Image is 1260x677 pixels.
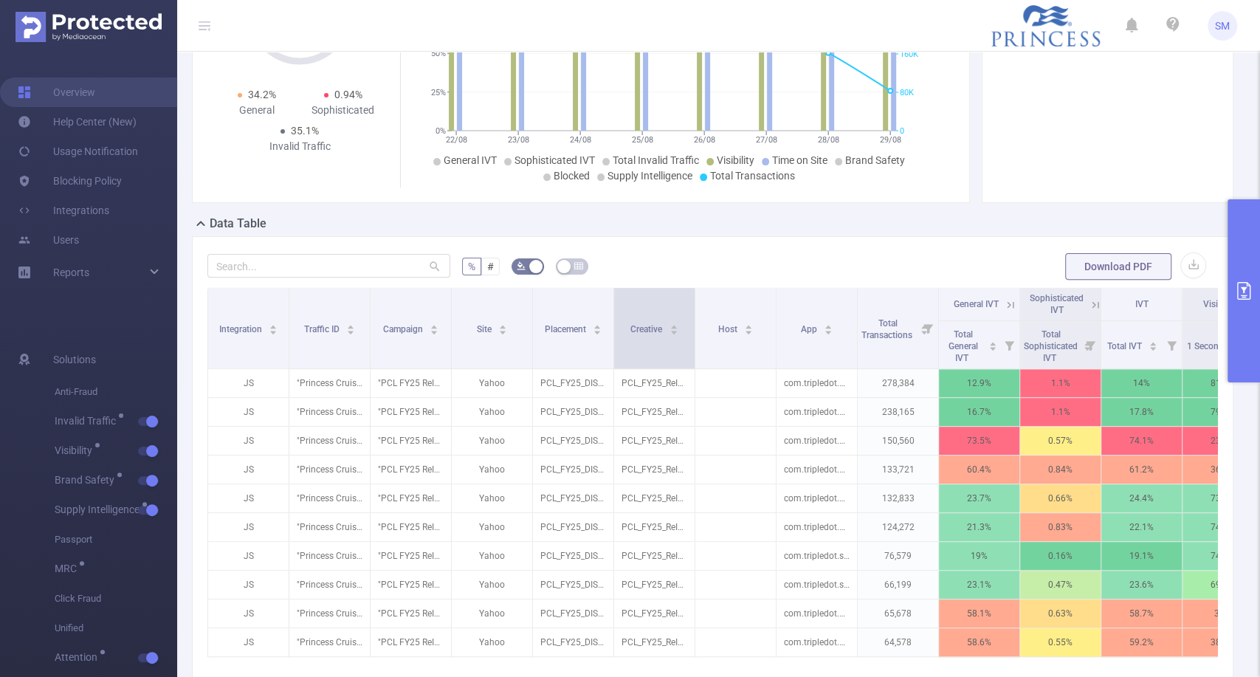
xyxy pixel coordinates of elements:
[1149,340,1157,348] div: Sort
[452,484,532,512] p: Yahoo
[593,329,602,333] i: icon: caret-down
[383,324,425,334] span: Campaign
[858,513,938,541] p: 124,272
[858,571,938,599] p: 66,199
[371,369,451,397] p: "PCL FY25 ReInvite" [284608]
[468,261,475,272] span: %
[777,599,857,628] p: com.tripledot.woodoku
[861,318,915,340] span: Total Transactions
[533,542,613,570] p: PCL_FY25_DIS_DIS_USA_COM_GEN_DestinationInterest_Behavioral_Yahoo_YahooReInviteAdobeCDP_standardb...
[371,398,451,426] p: "PCL FY25 ReInvite" [284608]
[18,196,109,225] a: Integrations
[1107,341,1144,351] span: Total IVT
[16,12,162,42] img: Protected Media
[939,513,1019,541] p: 21.3%
[452,398,532,426] p: Yahoo
[614,628,695,656] p: PCL_FY25_ReInvite_Dynamic_AG_728x90.zip [5502249]
[430,323,438,331] div: Sort
[1101,369,1182,397] p: 14%
[208,513,289,541] p: JS
[1020,398,1101,426] p: 1.1%
[446,135,467,145] tspan: 22/08
[371,599,451,628] p: "PCL FY25 ReInvite" [284608]
[824,323,833,327] i: icon: caret-up
[1020,369,1101,397] p: 1.1%
[533,628,613,656] p: PCL_FY25_DIS_DIS_USA_COM_GEN_DestinationInterest_Behavioral_Yahoo_YahooReInviteAdobeCDP_standardb...
[452,571,532,599] p: Yahoo
[989,340,997,344] i: icon: caret-up
[452,369,532,397] p: Yahoo
[607,170,692,182] span: Supply Intelligence
[954,299,999,309] span: General IVT
[824,329,833,333] i: icon: caret-down
[207,254,450,278] input: Search...
[669,329,678,333] i: icon: caret-down
[1024,329,1078,363] span: Total Sophisticated IVT
[614,427,695,455] p: PCL_FY25_ReInvite_Dynamic_AG_728x90.zip [5502249]
[777,628,857,656] p: com.tripledot.woodoku
[939,427,1019,455] p: 73.5%
[452,427,532,455] p: Yahoo
[533,398,613,426] p: PCL_FY25_DIS_DIS_USA_COM_GEN_DestinationInterest_Behavioral_Yahoo_YahooReInviteLiveRamp_standardb...
[18,107,137,137] a: Help Center (New)
[939,456,1019,484] p: 60.4%
[939,628,1019,656] p: 58.6%
[55,563,82,574] span: MRC
[430,323,438,327] i: icon: caret-up
[1101,599,1182,628] p: 58.7%
[1149,345,1157,349] i: icon: caret-down
[452,628,532,656] p: Yahoo
[756,135,777,145] tspan: 27/08
[614,542,695,570] p: PCL_FY25_ReInvite_Dynamic_AG_320x50.zip [5514169]
[55,584,177,614] span: Click Fraud
[710,170,795,182] span: Total Transactions
[858,599,938,628] p: 65,678
[334,89,362,100] span: 0.94%
[554,170,590,182] span: Blocked
[53,267,89,278] span: Reports
[289,456,370,484] p: "Princess Cruises_PHD" [8807]
[1020,628,1101,656] p: 0.55%
[614,456,695,484] p: PCL_FY25_ReInvite_Dynamic_AG_728x90.zip [5502249]
[289,599,370,628] p: "Princess Cruises_PHD" [8807]
[824,323,833,331] div: Sort
[289,628,370,656] p: "Princess Cruises_PHD" [8807]
[55,504,145,515] span: Supply Intelligence
[939,599,1019,628] p: 58.1%
[614,369,695,397] p: PCL_FY25_ReInvite_Dynamic_AG_320x50.zip [5514169]
[289,427,370,455] p: "Princess Cruises_PHD" [8807]
[347,323,355,327] i: icon: caret-up
[55,475,120,485] span: Brand Safety
[498,323,507,331] div: Sort
[18,166,122,196] a: Blocking Policy
[269,323,278,327] i: icon: caret-up
[210,215,266,233] h2: Data Table
[431,88,446,97] tspan: 25%
[614,484,695,512] p: PCL_FY25_ReInvite_Dynamic_AG_320x50.zip [5514169]
[858,542,938,570] p: 76,579
[533,599,613,628] p: PCL_FY25_DIS_DIS_USA_COM_GEN_DestinationInterest_Behavioral_Yahoo_YahooReInviteAdobeCDP_standardb...
[533,427,613,455] p: PCL_FY25_DIS_DIS_USA_COM_GEN_DestinationInterest_Behavioral_Yahoo_YahooReInviteLiveRamp_standardb...
[533,456,613,484] p: PCL_FY25_DIS_DIS_USA_COM_GEN_DestinationInterest_Behavioral_Yahoo_YahooReInviteLiveRamp_standardb...
[777,456,857,484] p: com.tripledot.woodoku
[18,225,79,255] a: Users
[858,427,938,455] p: 150,560
[858,369,938,397] p: 278,384
[304,324,342,334] span: Traffic ID
[55,416,121,426] span: Invalid Traffic
[487,261,494,272] span: #
[939,484,1019,512] p: 23.7%
[257,139,343,154] div: Invalid Traffic
[1020,542,1101,570] p: 0.16%
[613,154,699,166] span: Total Invalid Traffic
[55,445,97,456] span: Visibility
[818,135,839,145] tspan: 28/08
[1020,599,1101,628] p: 0.63%
[371,628,451,656] p: "PCL FY25 ReInvite" [284608]
[452,542,532,570] p: Yahoo
[371,542,451,570] p: "PCL FY25 ReInvite" [284608]
[900,49,918,59] tspan: 160K
[452,599,532,628] p: Yahoo
[880,135,901,145] tspan: 29/08
[939,369,1019,397] p: 12.9%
